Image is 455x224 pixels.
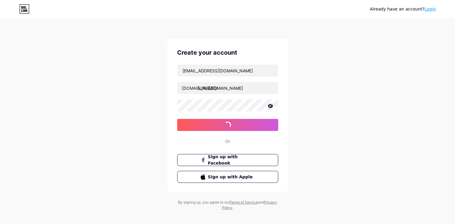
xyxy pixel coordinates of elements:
[177,154,278,166] button: Sign up with Facebook
[177,171,278,183] button: Sign up with Apple
[225,138,230,144] div: Or
[182,85,217,91] div: [DOMAIN_NAME]/
[370,6,436,12] div: Already have an account?
[177,48,278,57] div: Create your account
[208,154,254,166] span: Sign up with Facebook
[229,200,258,204] a: Terms of Service
[177,65,278,77] input: Email
[208,174,254,180] span: Sign up with Apple
[177,82,278,94] input: username
[177,200,279,210] div: By signing up, you agree to our and .
[424,7,436,11] a: Login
